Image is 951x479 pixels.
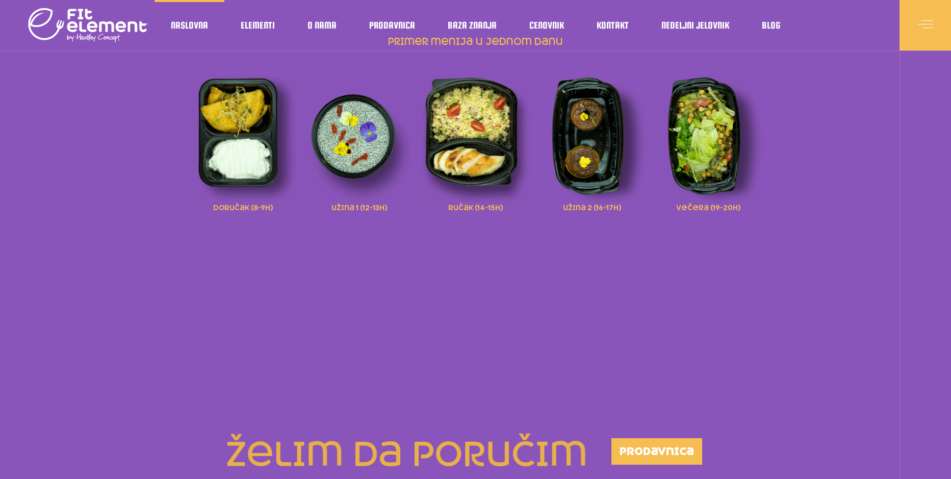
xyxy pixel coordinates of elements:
span: Kontakt [597,23,629,28]
div: primer menija u jednom danu [185,61,766,229]
span: doručak (8-9h) [213,201,273,213]
span: Nedeljni jelovnik [661,23,729,28]
span: O nama [307,23,337,28]
span: Prodavnica [369,23,415,28]
span: Naslovna [171,23,208,28]
span: večera (19-20h) [676,201,740,213]
span: užina 1 (12-13h) [331,201,387,213]
span: ručak (14-15h) [448,201,503,213]
span: Cenovnik [529,23,564,28]
span: užina 2 (16-17h) [563,201,621,213]
h2: želim da poručim [191,438,587,471]
a: prodavnica [611,438,702,465]
span: Baza znanja [448,23,497,28]
span: prodavnica [620,446,694,457]
span: Blog [762,23,780,28]
img: logo light [28,5,148,46]
span: Elementi [241,23,275,28]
